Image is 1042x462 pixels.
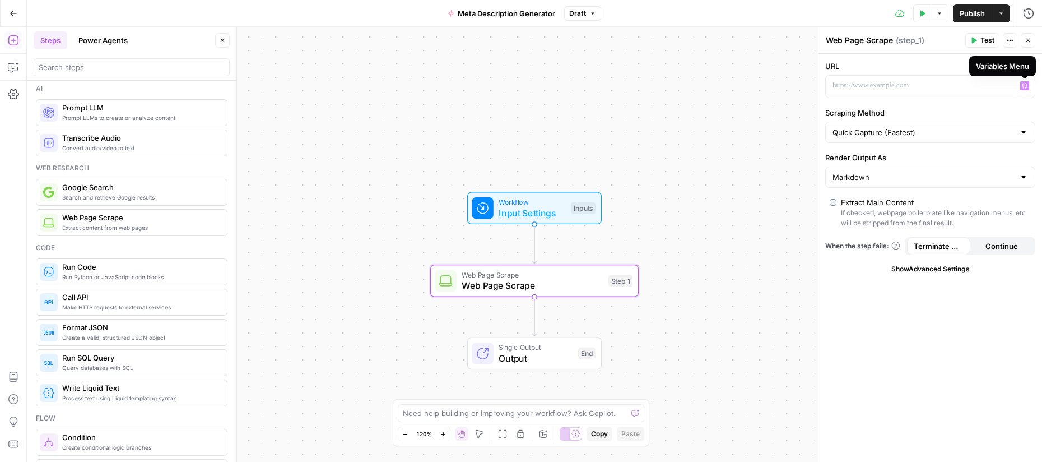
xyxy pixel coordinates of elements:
div: WorkflowInput SettingsInputs [430,192,639,224]
span: Output [499,352,573,365]
div: Web research [36,163,227,173]
span: Run Code [62,261,218,272]
span: Condition [62,432,218,443]
span: ( step_1 ) [896,35,924,46]
span: Extract content from web pages [62,223,218,232]
div: End [578,348,596,360]
div: Extract Main Content [841,197,914,208]
label: Render Output As [825,152,1035,163]
span: Google Search [62,182,218,193]
input: Search steps [39,62,225,73]
span: Web Page Scrape [462,269,603,280]
span: Search and retrieve Google results [62,193,218,202]
button: Power Agents [72,31,134,49]
span: Write Liquid Text [62,382,218,394]
div: Step 1 [608,275,632,287]
input: Quick Capture (Fastest) [832,127,1015,138]
span: Show Advanced Settings [891,264,970,274]
span: Prompt LLM [62,102,218,113]
span: Prompt LLMs to create or analyze content [62,113,218,122]
span: Query databases with SQL [62,363,218,372]
span: Format JSON [62,322,218,333]
div: Web Page ScrapeWeb Page ScrapeStep 1 [430,265,639,297]
button: Paste [617,427,644,441]
span: Run SQL Query [62,352,218,363]
span: Copy [591,429,608,439]
span: Continue [985,241,1018,252]
span: Draft [569,8,586,19]
label: URL [825,61,1035,72]
span: Run Python or JavaScript code blocks [62,272,218,281]
input: Markdown [832,172,1015,183]
span: Create a valid, structured JSON object [62,333,218,342]
button: Publish [953,4,992,22]
span: Input Settings [499,206,565,220]
button: Draft [564,6,601,21]
button: Meta Description Generator [441,4,562,22]
span: Publish [960,8,985,19]
div: Single OutputOutputEnd [430,338,639,370]
span: Convert audio/video to text [62,144,218,153]
a: When the step fails: [825,241,900,251]
textarea: Web Page Scrape [826,35,893,46]
span: Single Output [499,342,573,353]
span: Test [980,35,994,45]
span: Transcribe Audio [62,132,218,144]
g: Edge from step_1 to end [532,297,536,336]
div: Flow [36,413,227,423]
span: 120% [416,429,432,438]
button: Copy [587,427,612,441]
button: Steps [34,31,67,49]
label: Scraping Method [825,107,1035,118]
div: If checked, webpage boilerplate like navigation menus, etc will be stripped from the final result. [841,208,1031,228]
input: Extract Main ContentIf checked, webpage boilerplate like navigation menus, etc will be stripped f... [830,199,836,206]
div: Code [36,243,227,253]
span: Create conditional logic branches [62,443,218,452]
span: Make HTTP requests to external services [62,303,218,312]
span: Call API [62,292,218,303]
button: Continue [970,237,1034,255]
div: Variables Menu [976,61,1029,72]
span: Workflow [499,197,565,207]
button: Test [965,33,999,48]
g: Edge from start to step_1 [532,224,536,264]
div: Ai [36,84,227,94]
span: Web Page Scrape [62,212,218,223]
span: Meta Description Generator [458,8,555,19]
span: Web Page Scrape [462,279,603,292]
span: Terminate Workflow [914,241,964,252]
span: Paste [621,429,640,439]
div: Inputs [571,202,596,214]
span: Process text using Liquid templating syntax [62,394,218,403]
